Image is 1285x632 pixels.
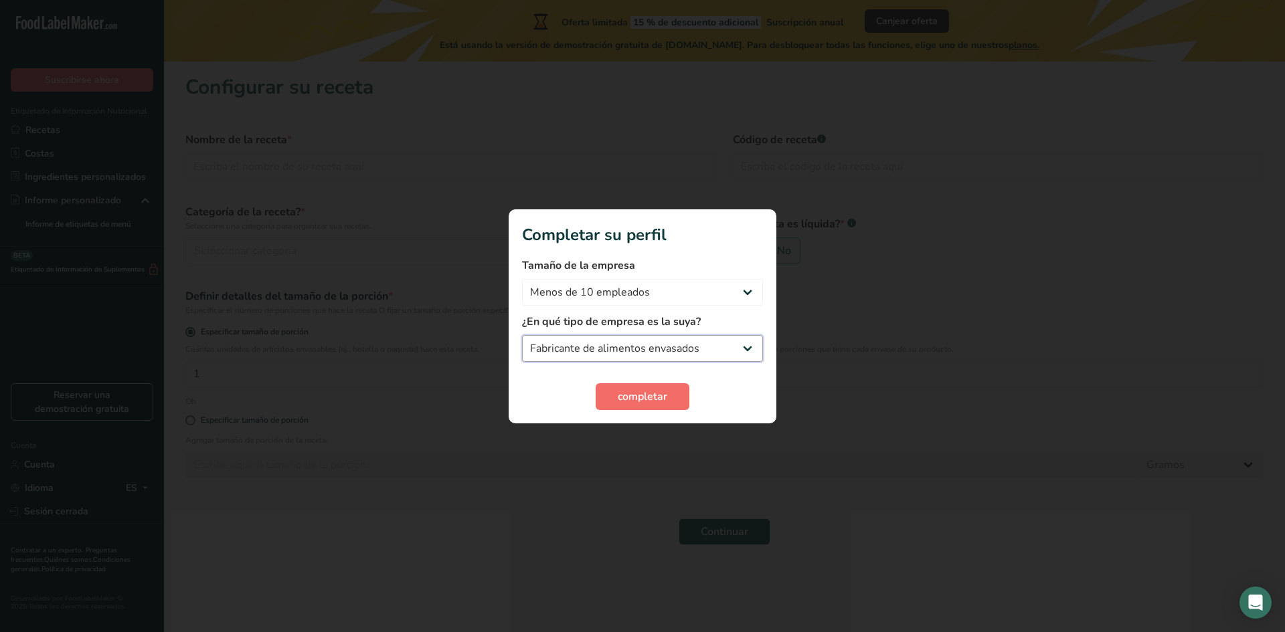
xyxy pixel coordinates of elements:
[522,314,701,329] font: ¿En qué tipo de empresa es la suya?
[522,258,635,273] font: Tamaño de la empresa
[522,224,667,245] font: Completar su perfil
[596,383,689,410] button: completar
[618,389,667,404] font: completar
[1239,587,1272,619] div: Abrir Intercom Messenger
